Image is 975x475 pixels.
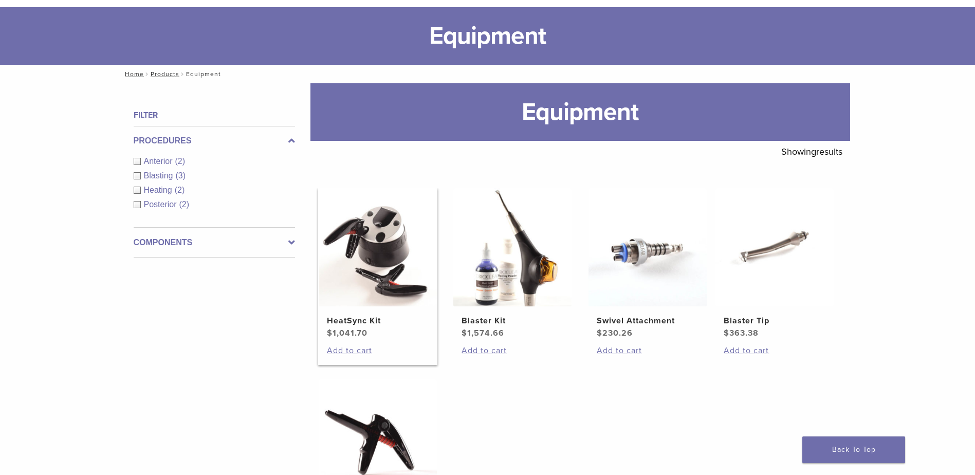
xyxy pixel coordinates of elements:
[134,109,295,121] h4: Filter
[724,328,759,338] bdi: 363.38
[144,186,175,194] span: Heating
[462,344,563,357] a: Add to cart: “Blaster Kit”
[724,328,729,338] span: $
[597,328,602,338] span: $
[724,344,825,357] a: Add to cart: “Blaster Tip”
[453,188,572,306] img: Blaster Kit
[175,157,186,166] span: (2)
[151,70,179,78] a: Products
[310,83,850,141] h1: Equipment
[715,188,835,339] a: Blaster TipBlaster Tip $363.38
[144,200,179,209] span: Posterior
[318,188,438,339] a: HeatSync KitHeatSync Kit $1,041.70
[462,315,563,327] h2: Blaster Kit
[175,171,186,180] span: (3)
[144,157,175,166] span: Anterior
[179,71,186,77] span: /
[462,328,467,338] span: $
[597,328,633,338] bdi: 230.26
[327,344,429,357] a: Add to cart: “HeatSync Kit”
[118,65,858,83] nav: Equipment
[327,328,367,338] bdi: 1,041.70
[319,188,437,306] img: HeatSync Kit
[327,328,333,338] span: $
[597,344,698,357] a: Add to cart: “Swivel Attachment”
[724,315,825,327] h2: Blaster Tip
[134,135,295,147] label: Procedures
[597,315,698,327] h2: Swivel Attachment
[134,236,295,249] label: Components
[144,71,151,77] span: /
[175,186,185,194] span: (2)
[327,315,429,327] h2: HeatSync Kit
[453,188,573,339] a: Blaster KitBlaster Kit $1,574.66
[802,436,905,463] a: Back To Top
[781,141,842,162] p: Showing results
[179,200,190,209] span: (2)
[144,171,176,180] span: Blasting
[715,188,834,306] img: Blaster Tip
[122,70,144,78] a: Home
[462,328,504,338] bdi: 1,574.66
[588,188,707,306] img: Swivel Attachment
[588,188,708,339] a: Swivel AttachmentSwivel Attachment $230.26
